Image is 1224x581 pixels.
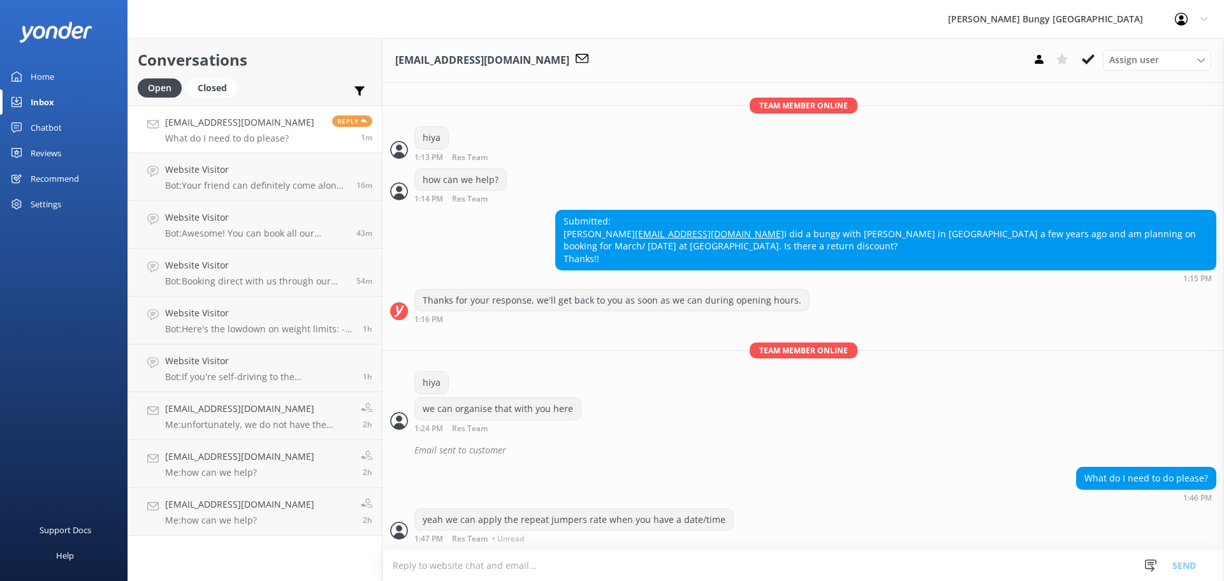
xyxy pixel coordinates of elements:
[635,228,784,240] a: [EMAIL_ADDRESS][DOMAIN_NAME]
[415,372,448,393] div: hiya
[31,115,62,140] div: Chatbot
[556,210,1216,269] div: Submitted: [PERSON_NAME] I did a bungy with [PERSON_NAME] in [GEOGRAPHIC_DATA] a few years ago an...
[452,154,488,162] span: Res Team
[188,78,237,98] div: Closed
[555,274,1216,283] div: Sep 10 2025 01:15pm (UTC +12:00) Pacific/Auckland
[165,306,353,320] h4: Website Visitor
[1077,467,1216,489] div: What do I need to do please?
[1076,493,1216,502] div: Sep 10 2025 01:46pm (UTC +12:00) Pacific/Auckland
[414,314,810,323] div: Sep 10 2025 01:16pm (UTC +12:00) Pacific/Auckland
[356,276,372,286] span: Sep 10 2025 12:52pm (UTC +12:00) Pacific/Auckland
[165,180,347,191] p: Bot: Your friend can definitely come along for the ride! Spectators are welcome at our sites, and...
[356,228,372,239] span: Sep 10 2025 01:04pm (UTC +12:00) Pacific/Auckland
[31,64,54,89] div: Home
[414,316,443,323] strong: 1:16 PM
[414,534,734,543] div: Sep 10 2025 01:47pm (UTC +12:00) Pacific/Auckland
[128,297,382,344] a: Website VisitorBot:Here's the lowdown on weight limits: - Kawarau Bridge Bungy: 35kg min/235kg ma...
[165,163,347,177] h4: Website Visitor
[128,344,382,392] a: Website VisitorBot:If you're self-driving to the [GEOGRAPHIC_DATA], allow 1.5 hours for your bung...
[138,80,188,94] a: Open
[165,323,353,335] p: Bot: Here's the lowdown on weight limits: - Kawarau Bridge Bungy: 35kg min/235kg max - Kawarau Zi...
[31,89,54,115] div: Inbox
[165,115,314,129] h4: [EMAIL_ADDRESS][DOMAIN_NAME]
[414,423,581,433] div: Sep 10 2025 01:24pm (UTC +12:00) Pacific/Auckland
[452,535,488,543] span: Res Team
[414,152,529,162] div: Sep 10 2025 01:13pm (UTC +12:00) Pacific/Auckland
[165,276,347,287] p: Bot: Booking direct with us through our website always offers the best prices. Our combos are the...
[363,371,372,382] span: Sep 10 2025 11:49am (UTC +12:00) Pacific/Auckland
[414,194,529,203] div: Sep 10 2025 01:14pm (UTC +12:00) Pacific/Auckland
[165,228,347,239] p: Bot: Awesome! You can book all our adrenaline-pumping experiences right there. Just dive into the...
[128,105,382,153] a: [EMAIL_ADDRESS][DOMAIN_NAME]What do I need to do please?Reply1m
[1183,494,1212,502] strong: 1:46 PM
[165,133,314,144] p: What do I need to do please?
[165,210,347,224] h4: Website Visitor
[165,467,314,478] p: Me: how can we help?
[128,440,382,488] a: [EMAIL_ADDRESS][DOMAIN_NAME]Me:how can we help?2h
[165,419,351,430] p: Me: unfortunately, we do not have the footage of [PERSON_NAME] jump stored
[332,115,372,127] span: Reply
[165,515,314,526] p: Me: how can we help?
[128,153,382,201] a: Website VisitorBot:Your friend can definitely come along for the ride! Spectators are welcome at ...
[165,371,353,383] p: Bot: If you're self-driving to the [GEOGRAPHIC_DATA], allow 1.5 hours for your bungy jump. If you...
[138,48,372,72] h2: Conversations
[415,398,581,420] div: we can organise that with you here
[165,497,314,511] h4: [EMAIL_ADDRESS][DOMAIN_NAME]
[165,402,351,416] h4: [EMAIL_ADDRESS][DOMAIN_NAME]
[128,392,382,440] a: [EMAIL_ADDRESS][DOMAIN_NAME]Me:unfortunately, we do not have the footage of [PERSON_NAME] jump st...
[356,180,372,191] span: Sep 10 2025 01:31pm (UTC +12:00) Pacific/Auckland
[414,439,1216,461] div: Email sent to customer
[31,166,79,191] div: Recommend
[415,169,506,191] div: how can we help?
[414,535,443,543] strong: 1:47 PM
[31,140,61,166] div: Reviews
[452,425,488,433] span: Res Team
[363,419,372,430] span: Sep 10 2025 11:26am (UTC +12:00) Pacific/Auckland
[415,509,733,531] div: yeah we can apply the repeat jumpers rate when you have a date/time
[165,258,347,272] h4: Website Visitor
[414,195,443,203] strong: 1:14 PM
[390,439,1216,461] div: 2025-09-10T01:28:24.744
[40,517,91,543] div: Support Docs
[128,201,382,249] a: Website VisitorBot:Awesome! You can book all our adrenaline-pumping experiences right there. Just...
[395,52,569,69] h3: [EMAIL_ADDRESS][DOMAIN_NAME]
[492,535,524,543] span: • Unread
[128,249,382,297] a: Website VisitorBot:Booking direct with us through our website always offers the best prices. Our ...
[363,515,372,526] span: Sep 10 2025 11:23am (UTC +12:00) Pacific/Auckland
[414,425,443,433] strong: 1:24 PM
[19,22,92,43] img: yonder-white-logo.png
[363,467,372,478] span: Sep 10 2025 11:25am (UTC +12:00) Pacific/Auckland
[138,78,182,98] div: Open
[415,127,448,149] div: hiya
[1183,275,1212,283] strong: 1:15 PM
[128,488,382,536] a: [EMAIL_ADDRESS][DOMAIN_NAME]Me:how can we help?2h
[188,80,243,94] a: Closed
[31,191,61,217] div: Settings
[165,354,353,368] h4: Website Visitor
[750,342,857,358] span: Team member online
[1103,50,1211,70] div: Assign User
[1109,53,1159,67] span: Assign user
[56,543,74,568] div: Help
[165,450,314,464] h4: [EMAIL_ADDRESS][DOMAIN_NAME]
[750,98,857,114] span: Team member online
[363,323,372,334] span: Sep 10 2025 12:22pm (UTC +12:00) Pacific/Auckland
[452,195,488,203] span: Res Team
[414,154,443,162] strong: 1:13 PM
[361,132,372,143] span: Sep 10 2025 01:46pm (UTC +12:00) Pacific/Auckland
[415,290,809,311] div: Thanks for your response, we'll get back to you as soon as we can during opening hours.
